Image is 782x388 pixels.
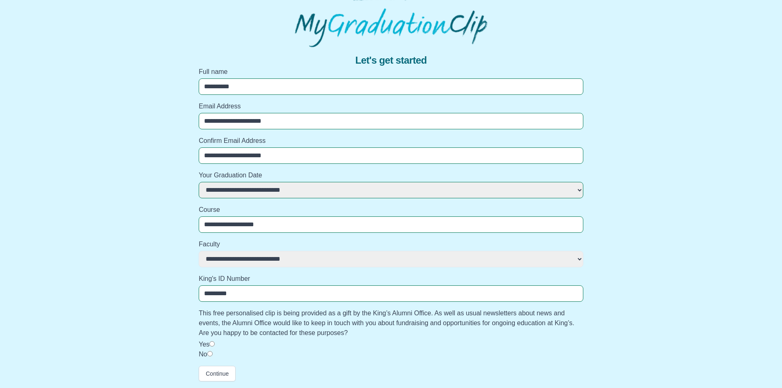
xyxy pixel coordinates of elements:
label: Full name [199,67,583,77]
span: Let's get started [355,54,427,67]
label: Confirm Email Address [199,136,583,146]
button: Continue [199,366,236,381]
label: No [199,351,207,358]
label: Faculty [199,239,583,249]
label: Your Graduation Date [199,170,583,180]
label: Course [199,205,583,215]
label: This free personalised clip is being provided as a gift by the King’s Alumni Office. As well as u... [199,308,583,338]
label: Yes [199,341,209,348]
label: Email Address [199,101,583,111]
label: King's ID Number [199,274,583,284]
